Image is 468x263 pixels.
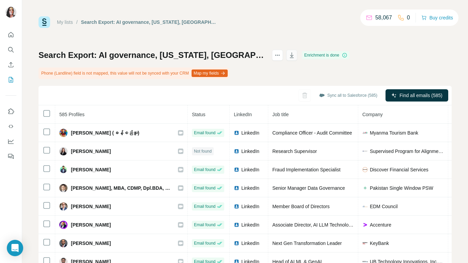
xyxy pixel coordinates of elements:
[370,166,428,173] span: Discover Financial Services
[272,185,345,191] span: Senior Manager Data Governance
[370,203,398,210] span: EDM Council
[194,222,215,228] span: Email found
[192,69,228,77] button: Map my fields
[194,148,212,154] span: Not found
[234,185,239,191] img: LinkedIn logo
[194,130,215,136] span: Email found
[362,204,368,209] img: company-logo
[59,147,67,155] img: Avatar
[272,149,317,154] span: Research Supervisor
[370,221,391,228] span: Accenture
[272,50,283,61] button: actions
[5,59,16,71] button: Enrich CSV
[407,14,410,22] p: 0
[5,29,16,41] button: Quick start
[192,112,206,117] span: Status
[76,19,78,26] li: /
[71,240,111,247] span: [PERSON_NAME]
[7,240,23,256] div: Open Intercom Messenger
[362,150,368,152] img: company-logo
[234,149,239,154] img: LinkedIn logo
[71,221,111,228] span: [PERSON_NAME]
[5,150,16,163] button: Feedback
[272,204,330,209] span: Member Board of Directors
[241,221,259,228] span: LinkedIn
[241,203,259,210] span: LinkedIn
[362,167,368,172] img: company-logo
[272,241,342,246] span: Next Gen Transformation Leader
[81,19,216,26] div: Search Export: AI governance, [US_STATE], [GEOGRAPHIC_DATA], [US_STATE], [GEOGRAPHIC_DATA], [US_S...
[362,112,383,117] span: Company
[386,89,448,102] button: Find all emails (585)
[39,16,50,28] img: Surfe Logo
[241,148,259,155] span: LinkedIn
[59,129,67,137] img: Avatar
[234,167,239,172] img: LinkedIn logo
[421,13,453,22] button: Buy credits
[194,167,215,173] span: Email found
[5,135,16,148] button: Dashboard
[234,204,239,209] img: LinkedIn logo
[59,239,67,247] img: Avatar
[375,14,392,22] p: 58,067
[370,240,389,247] span: KeyBank
[272,222,413,228] span: Associate Director, AI LLM Technology Architecture, COAAI, APAC
[362,241,368,246] img: company-logo
[57,19,73,25] a: My lists
[5,44,16,56] button: Search
[59,112,85,117] span: 585 Profiles
[234,222,239,228] img: LinkedIn logo
[399,92,442,99] span: Find all emails (585)
[362,185,368,191] img: company-logo
[241,166,259,173] span: LinkedIn
[272,112,289,117] span: Job title
[370,148,444,155] span: Supervised Program for Alignment Research
[234,112,252,117] span: LinkedIn
[194,203,215,210] span: Email found
[59,221,67,229] img: Avatar
[272,130,352,136] span: Compliance Officer - Audit Committee
[362,222,368,228] img: company-logo
[71,148,111,155] span: [PERSON_NAME]
[370,185,433,191] span: Pakistan Single Window PSW
[5,74,16,86] button: My lists
[241,185,259,191] span: LinkedIn
[370,129,418,136] span: Myanma Tourism Bank
[241,240,259,247] span: LinkedIn
[59,184,67,192] img: Avatar
[71,185,171,191] span: [PERSON_NAME], MBA, CDMP, Dpl.BDA, JAIBP
[59,166,67,174] img: Avatar
[302,51,349,59] div: Enrichment is done
[5,105,16,118] button: Use Surfe on LinkedIn
[194,240,215,246] span: Email found
[71,129,139,136] span: [PERSON_NAME] (ခန့်စည်သူ)
[71,166,111,173] span: [PERSON_NAME]
[314,90,382,100] button: Sync all to Salesforce (585)
[59,202,67,211] img: Avatar
[272,167,341,172] span: Fraud Implementation Specialist
[241,129,259,136] span: LinkedIn
[362,130,368,136] img: company-logo
[5,120,16,133] button: Use Surfe API
[234,241,239,246] img: LinkedIn logo
[39,67,229,79] div: Phone (Landline) field is not mapped, this value will not be synced with your CRM
[5,7,16,18] img: Avatar
[194,185,215,191] span: Email found
[71,203,111,210] span: [PERSON_NAME]
[234,130,239,136] img: LinkedIn logo
[39,50,266,61] h1: Search Export: AI governance, [US_STATE], [GEOGRAPHIC_DATA], [US_STATE], [GEOGRAPHIC_DATA], [US_S...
